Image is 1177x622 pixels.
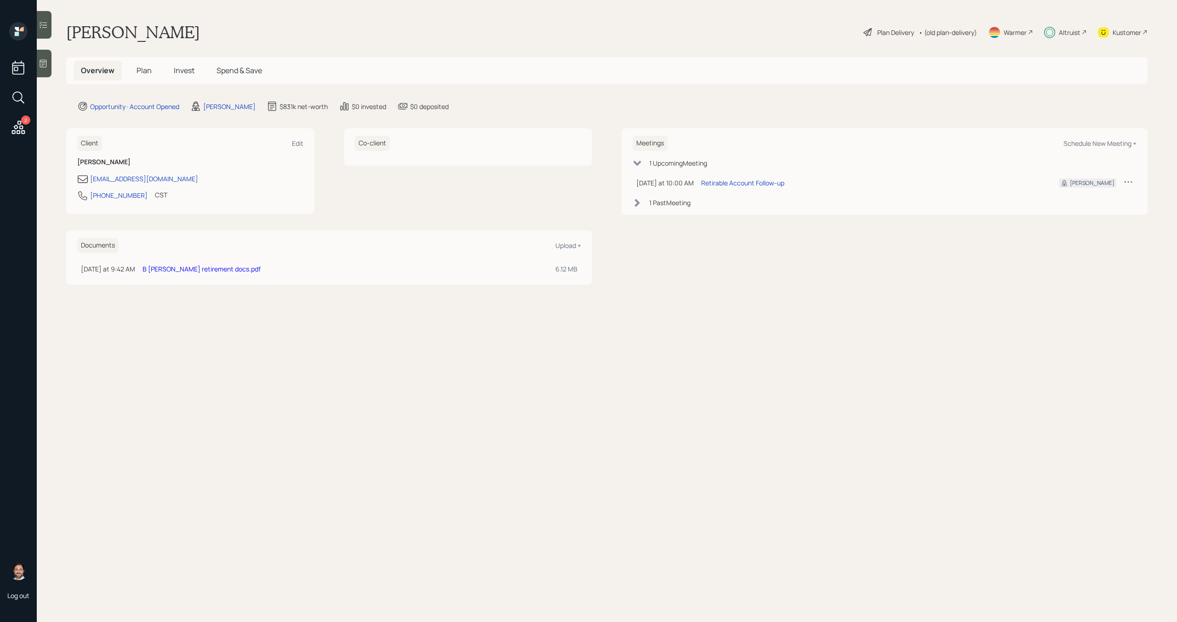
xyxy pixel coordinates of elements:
div: Retirable Account Follow-up [701,178,784,188]
div: Kustomer [1113,28,1141,37]
div: Edit [292,139,303,148]
h6: Documents [77,238,119,253]
div: 2 [21,115,30,125]
div: • (old plan-delivery) [919,28,977,37]
h6: [PERSON_NAME] [77,158,303,166]
div: $0 deposited [410,102,449,111]
span: Spend & Save [217,65,262,75]
h6: Meetings [633,136,668,151]
a: B [PERSON_NAME] retirement docs.pdf [143,265,261,273]
div: [DATE] at 10:00 AM [636,178,694,188]
div: 1 Past Meeting [649,198,691,207]
div: Warmer [1004,28,1027,37]
div: [PERSON_NAME] [203,102,256,111]
div: [PHONE_NUMBER] [90,190,148,200]
div: Log out [7,591,29,600]
h6: Co-client [355,136,390,151]
div: Altruist [1059,28,1080,37]
div: Schedule New Meeting + [1063,139,1137,148]
h1: [PERSON_NAME] [66,22,200,42]
div: [EMAIL_ADDRESS][DOMAIN_NAME] [90,174,198,184]
div: $0 invested [352,102,386,111]
div: Plan Delivery [877,28,914,37]
h6: Client [77,136,102,151]
div: 6.12 MB [555,264,577,274]
img: michael-russo-headshot.png [9,562,28,580]
div: Opportunity · Account Opened [90,102,179,111]
span: Overview [81,65,114,75]
div: [DATE] at 9:42 AM [81,264,135,274]
span: Plan [137,65,152,75]
span: Invest [174,65,194,75]
div: CST [155,190,167,200]
div: $831k net-worth [280,102,328,111]
div: 1 Upcoming Meeting [649,158,707,168]
div: [PERSON_NAME] [1070,179,1114,187]
div: Upload + [555,241,581,250]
